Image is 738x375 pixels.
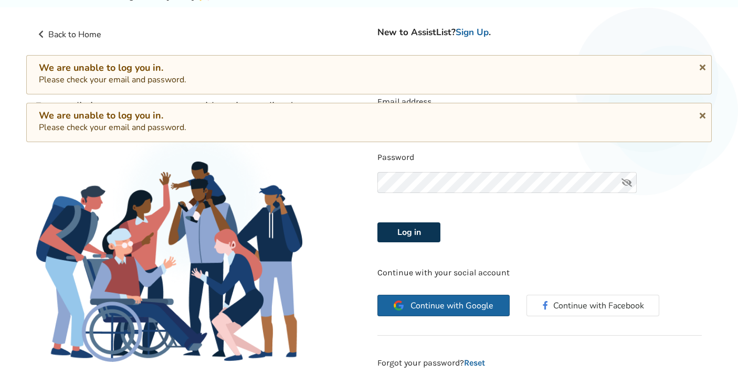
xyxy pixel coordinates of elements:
div: We are unable to log you in. [39,62,699,74]
img: Google Icon [394,301,404,310]
button: Log in [377,222,440,242]
p: Continue with your social account [377,267,702,279]
button: Continue with Google [377,295,510,316]
button: Continue with Facebook [526,295,659,316]
div: We are unable to log you in. [39,110,699,122]
img: Family Gathering [36,162,302,362]
h4: New to AssistList? . [377,27,702,38]
div: Please check your email and password. [39,110,699,134]
div: Please check your email and password. [39,62,699,86]
span: Continue with Google [410,302,493,310]
a: Sign Up [456,26,489,38]
p: Password [377,152,702,164]
a: Back to Home [36,29,101,40]
a: Reset [464,358,485,368]
p: Forgot your password? [377,357,702,369]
